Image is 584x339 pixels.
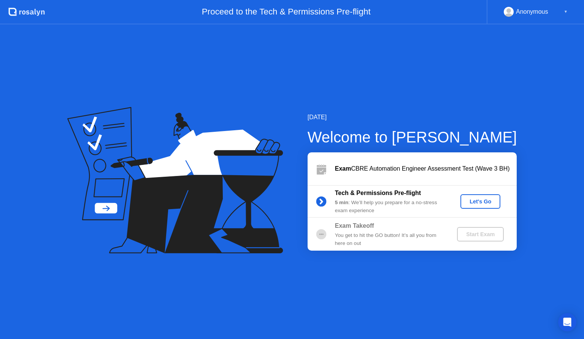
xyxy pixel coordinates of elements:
b: Exam Takeoff [335,222,374,229]
div: Welcome to [PERSON_NAME] [308,126,517,149]
div: Open Intercom Messenger [558,313,576,331]
b: Tech & Permissions Pre-flight [335,190,421,196]
div: Start Exam [460,231,501,237]
div: Let's Go [463,198,497,205]
b: Exam [335,165,351,172]
div: [DATE] [308,113,517,122]
button: Start Exam [457,227,504,241]
div: Anonymous [516,7,548,17]
div: ▼ [564,7,568,17]
div: CBRE Automation Engineer Assessment Test (Wave 3 BH) [335,164,517,173]
div: You get to hit the GO button! It’s all you from here on out [335,232,444,247]
div: : We’ll help you prepare for a no-stress exam experience [335,199,444,214]
button: Let's Go [460,194,500,209]
b: 5 min [335,200,349,205]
